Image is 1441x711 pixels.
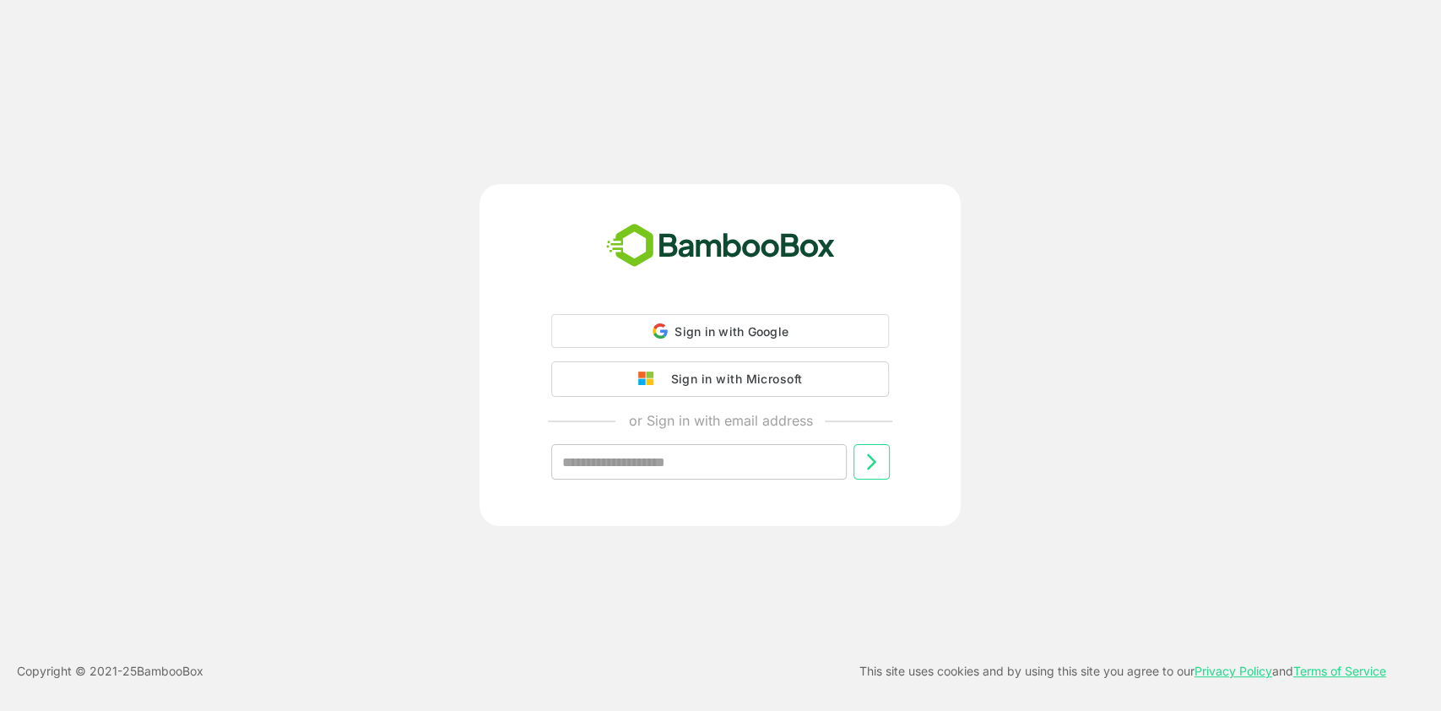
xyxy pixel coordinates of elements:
[638,372,662,387] img: google
[551,361,889,397] button: Sign in with Microsoft
[674,324,788,339] span: Sign in with Google
[859,661,1386,681] p: This site uses cookies and by using this site you agree to our and
[1293,664,1386,678] a: Terms of Service
[1195,664,1272,678] a: Privacy Policy
[597,218,844,274] img: bamboobox
[17,661,203,681] p: Copyright © 2021- 25 BambooBox
[551,314,889,348] div: Sign in with Google
[628,410,812,431] p: or Sign in with email address
[662,368,802,390] div: Sign in with Microsoft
